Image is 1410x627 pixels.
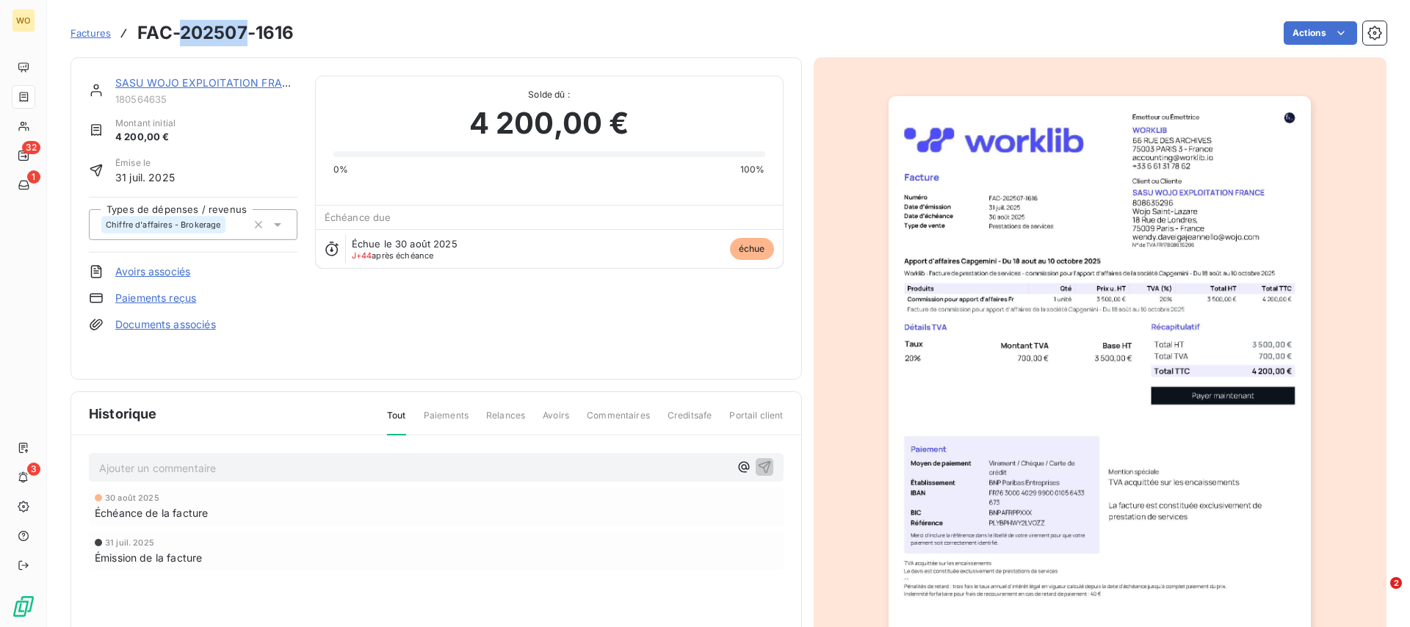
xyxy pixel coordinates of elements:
[106,220,221,229] span: Chiffre d'affaires - Brokerage
[115,130,176,145] span: 4 200,00 €
[115,156,175,170] span: Émise le
[12,595,35,618] img: Logo LeanPay
[89,404,157,424] span: Historique
[115,117,176,130] span: Montant initial
[1390,577,1402,589] span: 2
[115,264,190,279] a: Avoirs associés
[115,76,303,89] a: SASU WOJO EXPLOITATION FRANCE
[115,317,216,332] a: Documents associés
[27,170,40,184] span: 1
[543,409,569,434] span: Avoirs
[730,238,774,260] span: échue
[1360,577,1395,612] iframe: Intercom live chat
[12,9,35,32] div: WO
[668,409,712,434] span: Creditsafe
[352,250,372,261] span: J+44
[1284,21,1357,45] button: Actions
[137,20,294,46] h3: FAC-202507-1616
[325,211,391,223] span: Échéance due
[352,238,458,250] span: Échue le 30 août 2025
[105,493,159,502] span: 30 août 2025
[70,27,111,39] span: Factures
[22,141,40,154] span: 32
[27,463,40,476] span: 3
[387,409,406,435] span: Tout
[729,409,783,434] span: Portail client
[333,88,765,101] span: Solde dû :
[115,93,297,105] span: 180564635
[105,538,154,547] span: 31 juil. 2025
[587,409,650,434] span: Commentaires
[333,163,348,176] span: 0%
[740,163,765,176] span: 100%
[70,26,111,40] a: Factures
[486,409,525,434] span: Relances
[469,101,629,145] span: 4 200,00 €
[95,550,202,565] span: Émission de la facture
[115,170,175,185] span: 31 juil. 2025
[95,505,208,521] span: Échéance de la facture
[424,409,469,434] span: Paiements
[352,251,434,260] span: après échéance
[115,291,196,305] a: Paiements reçus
